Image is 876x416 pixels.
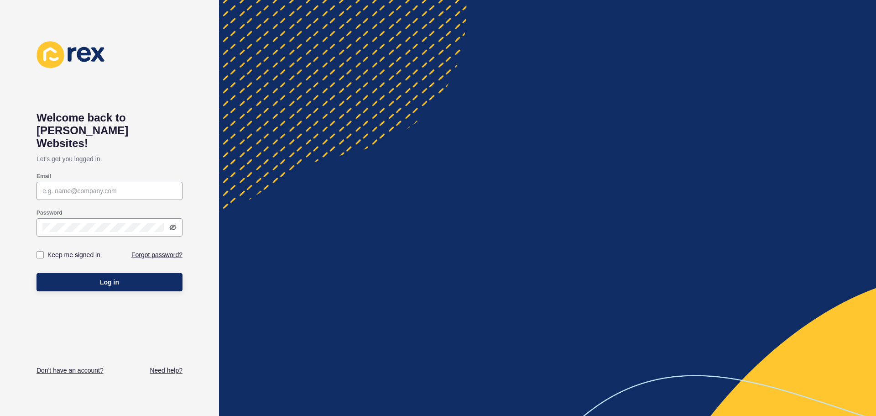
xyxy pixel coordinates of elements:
[131,250,182,259] a: Forgot password?
[36,209,63,216] label: Password
[47,250,100,259] label: Keep me signed in
[42,186,177,195] input: e.g. name@company.com
[36,111,182,150] h1: Welcome back to [PERSON_NAME] Websites!
[36,273,182,291] button: Log in
[100,278,119,287] span: Log in
[36,366,104,375] a: Don't have an account?
[150,366,182,375] a: Need help?
[36,150,182,168] p: Let's get you logged in.
[36,173,51,180] label: Email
